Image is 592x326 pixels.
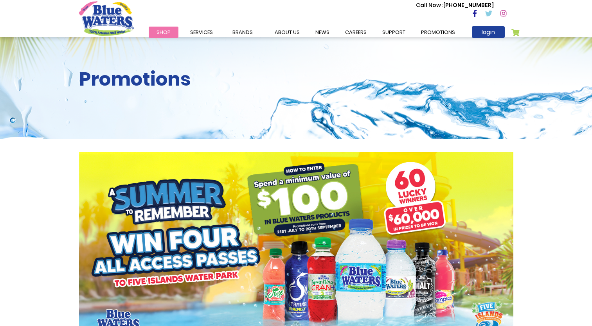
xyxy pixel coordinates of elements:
span: Call Now : [416,1,443,9]
a: News [308,27,337,38]
a: store logo [79,1,134,36]
a: support [374,27,413,38]
p: [PHONE_NUMBER] [416,1,494,9]
a: login [472,26,505,38]
h2: Promotions [79,68,513,91]
a: about us [267,27,308,38]
span: Services [190,29,213,36]
span: Brands [232,29,253,36]
a: careers [337,27,374,38]
a: Promotions [413,27,463,38]
span: Shop [157,29,171,36]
